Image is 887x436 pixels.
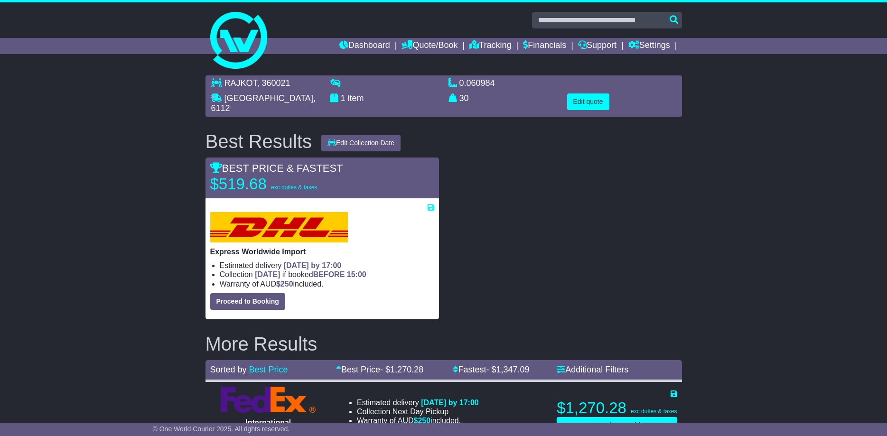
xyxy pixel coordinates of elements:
span: $ [276,280,293,288]
span: 1,347.09 [496,365,530,374]
a: Tracking [469,38,511,54]
a: Settings [628,38,670,54]
span: 250 [280,280,293,288]
li: Estimated delivery [220,261,434,270]
li: Collection [357,407,479,416]
span: , 360021 [257,78,290,88]
span: [DATE] by 17:00 [421,399,479,407]
span: 0.060984 [459,78,495,88]
div: Best Results [201,131,317,152]
a: Best Price- $1,270.28 [336,365,423,374]
button: Proceed to Booking [210,293,285,310]
button: Edit Collection Date [321,135,401,151]
span: Next Day Pickup [392,408,448,416]
span: item [348,93,364,103]
p: $1,270.28 [557,399,677,417]
span: 1 [341,93,345,103]
li: Collection [220,270,434,279]
li: Warranty of AUD included. [220,279,434,288]
button: Proceed to Booking [557,417,677,434]
span: RAJKOT [224,78,257,88]
span: BEST PRICE & FASTEST [210,162,343,174]
span: - $ [486,365,530,374]
span: - $ [380,365,423,374]
span: if booked [255,270,366,278]
span: International Economy Import [238,418,298,436]
a: Fastest- $1,347.09 [453,365,529,374]
a: Best Price [249,365,288,374]
span: [GEOGRAPHIC_DATA] [224,93,313,103]
span: exc duties & taxes [271,184,317,191]
a: Financials [523,38,566,54]
span: [DATE] [255,270,280,278]
button: Edit quote [567,93,609,110]
li: Warranty of AUD included. [357,416,479,425]
span: exc duties & taxes [631,408,677,415]
span: 15:00 [347,270,366,278]
img: DHL: Express Worldwide Import [210,212,348,242]
span: 250 [418,417,430,425]
img: FedEx Express: International Economy Import [221,387,316,413]
span: $ [414,417,431,425]
span: [DATE] by 17:00 [284,261,342,269]
a: Support [578,38,616,54]
span: BEFORE [313,270,345,278]
a: Dashboard [339,38,390,54]
a: Quote/Book [401,38,458,54]
li: Estimated delivery [357,398,479,407]
span: Sorted by [210,365,247,374]
h2: More Results [205,334,682,354]
span: © One World Courier 2025. All rights reserved. [153,425,290,433]
a: Additional Filters [557,365,628,374]
span: 1,270.28 [390,365,423,374]
p: $519.68 [210,175,329,194]
span: , 6112 [211,93,316,113]
span: 30 [459,93,469,103]
p: Express Worldwide Import [210,247,434,256]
